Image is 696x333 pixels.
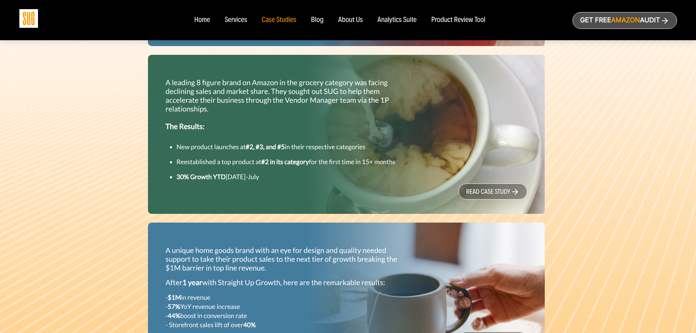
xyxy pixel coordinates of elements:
strong: #2 in its category [261,158,309,166]
small: New product launches at in their respective categories [176,143,365,151]
a: About Us [338,16,363,24]
a: Get freeAmazonAudit [573,12,677,29]
strong: 40% [243,321,256,329]
small: - in revenue - YoY revenue increase - boost in conversion rate - Storefront sales lift of over [166,294,256,329]
p: After with Straight Up Growth, here are the remarkable results: [166,278,403,287]
a: Product Review Tool [431,16,485,24]
strong: 57% [168,303,180,310]
p: A unique home goods brand with an eye for design and quality needed support to take their product... [166,246,403,272]
small: Reestablished a top product at for the first time in 15+ months [176,158,395,166]
strong: #2, #3, and #5 [246,143,285,151]
a: Blog [311,16,324,24]
strong: 30% Growth YTD [176,173,226,181]
a: read case study [459,183,527,200]
small: [DATE]-July [176,173,259,181]
img: Sug [19,9,38,28]
a: Services [225,16,247,24]
span: Amazon [611,16,640,24]
a: Case Studies [262,16,296,24]
strong: $1M [168,294,181,301]
strong: 1 year [182,278,202,287]
strong: 44% [168,312,180,319]
p: A leading 8 figure brand on Amazon in the grocery category was facing declining sales and market ... [166,78,403,131]
a: Analytics Suite [377,16,417,24]
strong: The Results: [166,122,205,131]
a: Home [194,16,210,24]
